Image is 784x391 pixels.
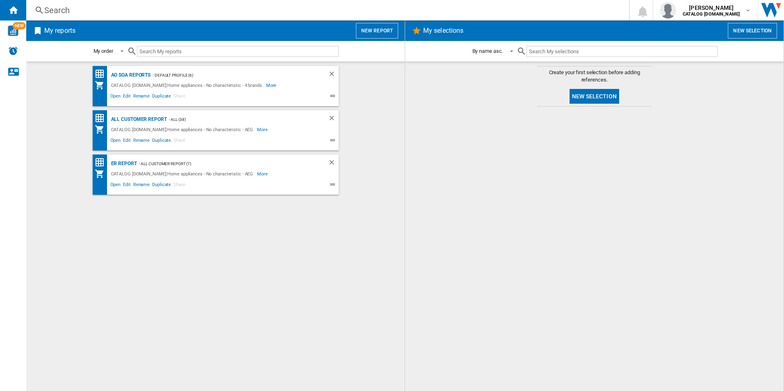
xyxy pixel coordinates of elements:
div: Price Matrix [95,69,109,79]
input: Search My reports [137,46,339,57]
div: - ALL (38) [167,114,312,125]
span: Duplicate [151,92,172,102]
div: CATALOG [DOMAIN_NAME]:Home appliances - No characteristic - 4 brands [109,80,266,90]
span: Rename [132,136,151,146]
div: My Assortment [95,169,109,179]
div: CATALOG [DOMAIN_NAME]:Home appliances - No characteristic - AEG [109,125,258,134]
span: Create your first selection before adding references. [537,69,652,84]
div: Price Matrix [95,157,109,168]
div: Delete [328,159,339,169]
h2: My selections [422,23,465,39]
b: CATALOG [DOMAIN_NAME] [683,11,740,17]
div: My Assortment [95,125,109,134]
span: Share [172,92,187,102]
div: My Assortment [95,80,109,90]
span: [PERSON_NAME] [683,4,740,12]
div: By name asc. [472,48,503,54]
div: - Default profile (6) [150,70,311,80]
div: - All Customer Report (7) [137,159,312,169]
div: AO SOA Reports [109,70,151,80]
img: profile.jpg [660,2,676,18]
button: New report [356,23,398,39]
button: New selection [570,89,619,104]
span: NEW [13,22,26,30]
div: ER Report [109,159,137,169]
img: alerts-logo.svg [8,46,18,56]
h2: My reports [43,23,77,39]
span: More [257,169,269,179]
span: Share [172,181,187,191]
span: Edit [122,92,132,102]
span: Duplicate [151,181,172,191]
img: wise-card.svg [8,25,18,36]
span: Open [109,136,122,146]
span: Open [109,92,122,102]
button: New selection [728,23,777,39]
div: Delete [328,70,339,80]
div: Price Matrix [95,113,109,123]
span: More [266,80,278,90]
span: Rename [132,181,151,191]
span: Open [109,181,122,191]
input: Search My selections [526,46,717,57]
span: Edit [122,181,132,191]
div: My order [93,48,113,54]
div: Delete [328,114,339,125]
span: Rename [132,92,151,102]
div: All Customer Report [109,114,167,125]
span: Edit [122,136,132,146]
span: Share [172,136,187,146]
span: Duplicate [151,136,172,146]
span: More [257,125,269,134]
div: CATALOG [DOMAIN_NAME]:Home appliances - No characteristic - AEG [109,169,258,179]
div: Search [44,5,608,16]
